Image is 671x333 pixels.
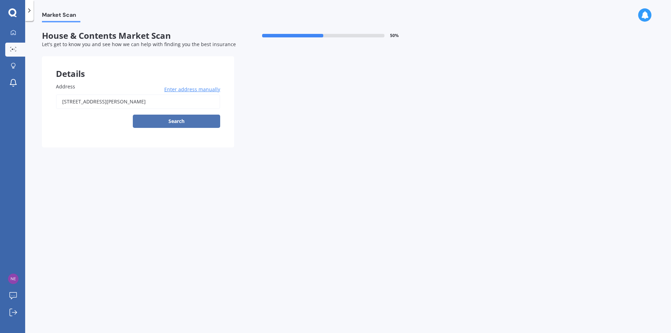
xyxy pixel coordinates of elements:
[164,86,220,93] span: Enter address manually
[42,41,236,48] span: Let's get to know you and see how we can help with finding you the best insurance
[42,12,80,21] span: Market Scan
[8,274,19,284] img: edb2ce9bdf619897762f06fa6d29b265
[56,83,75,90] span: Address
[42,56,234,77] div: Details
[42,31,234,41] span: House & Contents Market Scan
[56,94,220,109] input: Enter address
[133,115,220,128] button: Search
[390,33,399,38] span: 50 %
